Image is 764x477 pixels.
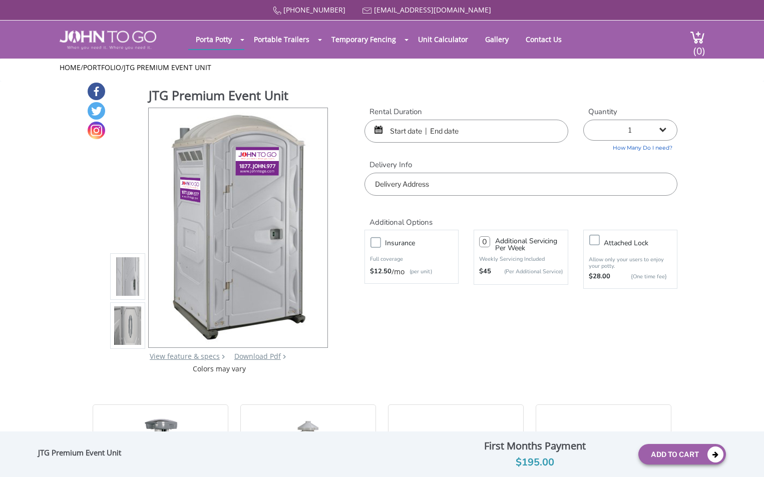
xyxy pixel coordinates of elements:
input: Delivery Address [364,173,677,196]
img: Mail [362,8,372,14]
a: Portfolio [83,63,121,72]
span: (0) [693,36,705,58]
a: JTG Premium Event Unit [124,63,211,72]
a: Home [60,63,81,72]
a: Twitter [88,102,105,120]
p: (per unit) [405,267,432,277]
img: JOHN to go [60,31,156,50]
h3: Additional Servicing Per Week [495,238,562,252]
a: Portable Trailers [246,30,317,49]
label: Quantity [583,107,677,117]
a: Facebook [88,83,105,100]
a: View feature & specs [150,351,220,361]
img: cart a [690,31,705,44]
img: Product [114,208,141,443]
label: Rental Duration [364,107,568,117]
img: right arrow icon [222,354,225,359]
h3: Insurance [385,237,463,249]
ul: / / [60,63,705,73]
div: $195.00 [440,454,631,470]
img: chevron.png [283,354,286,359]
div: /mo [370,267,453,277]
a: Download Pdf [234,351,281,361]
a: Temporary Fencing [324,30,404,49]
strong: $12.50 [370,267,392,277]
img: Product [114,159,141,394]
a: Porta Potty [188,30,239,49]
strong: $45 [479,267,491,277]
div: First Months Payment [440,437,631,454]
p: (Per Additional Service) [491,268,562,275]
div: JTG Premium Event Unit [38,448,126,461]
a: Contact Us [518,30,569,49]
p: Full coverage [370,254,453,264]
a: Unit Calculator [411,30,476,49]
label: Delivery Info [364,160,677,170]
p: {One time fee} [615,272,667,282]
h1: JTG Premium Event Unit [149,87,329,107]
div: Colors may vary [110,364,329,374]
a: How Many Do I need? [583,141,677,152]
p: Allow only your users to enjoy your potty. [589,256,672,269]
h3: Attached lock [604,237,682,249]
a: [EMAIL_ADDRESS][DOMAIN_NAME] [374,5,491,15]
input: 0 [479,236,490,247]
a: Gallery [478,30,516,49]
a: Instagram [88,122,105,139]
strong: $28.00 [589,272,610,282]
img: Product [162,108,314,344]
button: Add To Cart [638,444,726,464]
p: Weekly Servicing Included [479,255,562,263]
input: Start date | End date [364,120,568,143]
h2: Additional Options [364,206,677,227]
a: [PHONE_NUMBER] [283,5,345,15]
img: Call [273,7,281,15]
